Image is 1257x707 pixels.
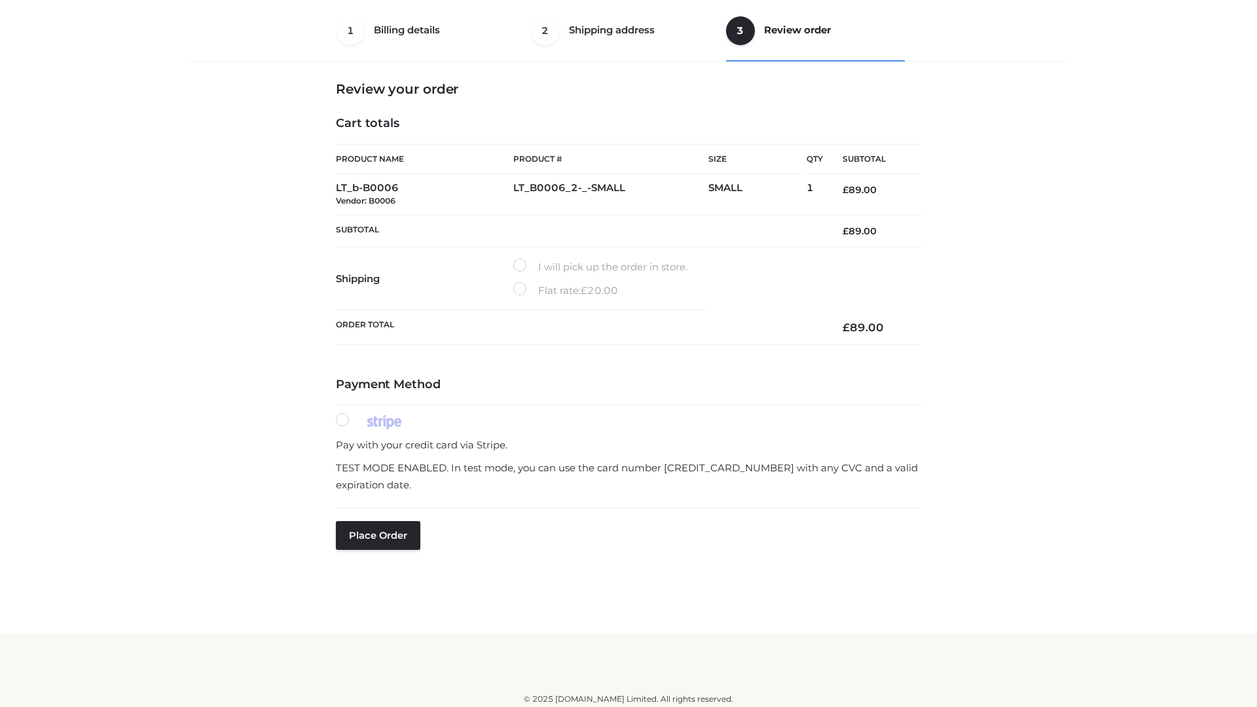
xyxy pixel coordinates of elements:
td: SMALL [708,174,807,215]
span: £ [843,184,848,196]
th: Qty [807,144,823,174]
th: Product Name [336,144,513,174]
bdi: 89.00 [843,184,877,196]
span: £ [843,321,850,334]
td: LT_b-B0006 [336,174,513,215]
td: LT_B0006_2-_-SMALL [513,174,708,215]
span: £ [843,225,848,237]
th: Order Total [336,310,823,345]
td: 1 [807,174,823,215]
bdi: 20.00 [581,284,618,297]
label: I will pick up the order in store. [513,259,687,276]
p: Pay with your credit card via Stripe. [336,437,921,454]
button: Place order [336,521,420,550]
th: Shipping [336,247,513,310]
th: Subtotal [336,215,823,247]
small: Vendor: B0006 [336,196,395,206]
p: TEST MODE ENABLED. In test mode, you can use the card number [CREDIT_CARD_NUMBER] with any CVC an... [336,460,921,493]
h4: Payment Method [336,378,921,392]
h3: Review your order [336,81,921,97]
h4: Cart totals [336,117,921,131]
th: Subtotal [823,145,921,174]
th: Product # [513,144,708,174]
bdi: 89.00 [843,321,884,334]
div: © 2025 [DOMAIN_NAME] Limited. All rights reserved. [194,693,1063,706]
label: Flat rate: [513,282,618,299]
bdi: 89.00 [843,225,877,237]
span: £ [581,284,587,297]
th: Size [708,145,800,174]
